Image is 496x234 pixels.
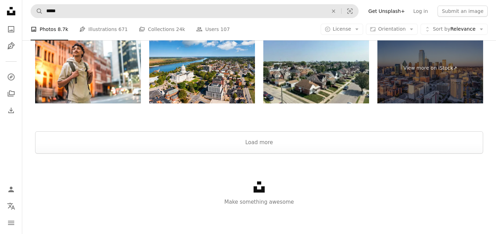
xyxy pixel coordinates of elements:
p: Make something awesome [22,198,496,206]
button: Orientation [366,24,418,35]
button: Menu [4,216,18,230]
a: Get Unsplash+ [364,6,409,17]
a: Home — Unsplash [4,4,18,19]
a: Photos [4,22,18,36]
form: Find visuals sitewide [31,4,359,18]
a: Illustrations [4,39,18,53]
a: Collections [4,87,18,101]
span: Relevance [433,26,475,33]
span: 671 [119,25,128,33]
a: View more on iStock↗ [377,33,483,103]
img: A residential area for middle-class American workers. Overhead view. [263,33,369,103]
a: Log in [409,6,432,17]
span: 107 [221,25,230,33]
button: Visual search [342,5,358,18]
span: License [333,26,351,32]
a: Collections 24k [139,18,185,40]
button: Submit an image [438,6,488,17]
a: Illustrations 671 [79,18,128,40]
button: License [321,24,363,35]
button: Sort byRelevance [421,24,488,35]
span: Orientation [378,26,406,32]
a: Explore [4,70,18,84]
span: 24k [176,25,185,33]
a: Download History [4,103,18,117]
button: Clear [326,5,341,18]
a: Users 107 [196,18,230,40]
button: Search Unsplash [31,5,43,18]
img: Aerial view of Jefferson City, Missouri [149,33,255,103]
span: Sort by [433,26,450,32]
button: Language [4,199,18,213]
a: Log in / Sign up [4,182,18,196]
button: Load more [35,131,483,154]
img: Curious Male Exploring Sydney Streets in Warm Evening Light [35,33,141,103]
